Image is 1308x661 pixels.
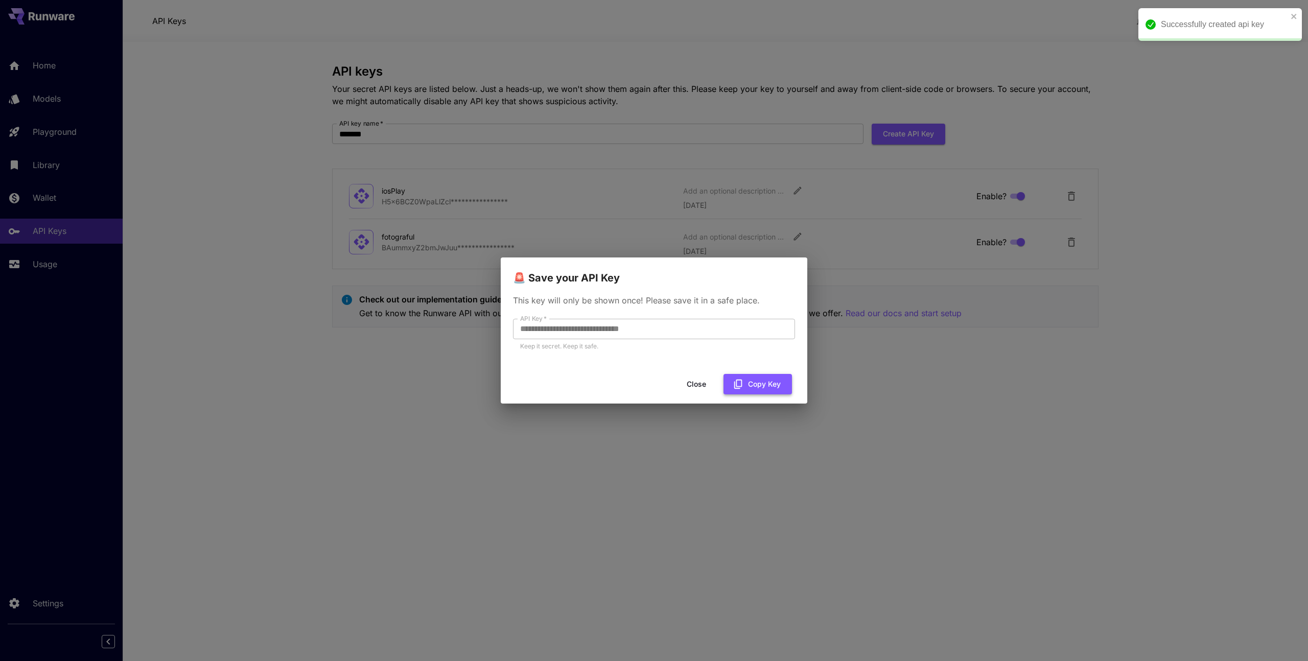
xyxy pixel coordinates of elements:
[520,341,788,351] p: Keep it secret. Keep it safe.
[1161,18,1288,31] div: Successfully created api key
[673,374,719,395] button: Close
[513,294,795,306] p: This key will only be shown once! Please save it in a safe place.
[723,374,792,395] button: Copy Key
[1291,12,1298,20] button: close
[520,314,547,323] label: API Key
[501,257,807,286] h2: 🚨 Save your API Key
